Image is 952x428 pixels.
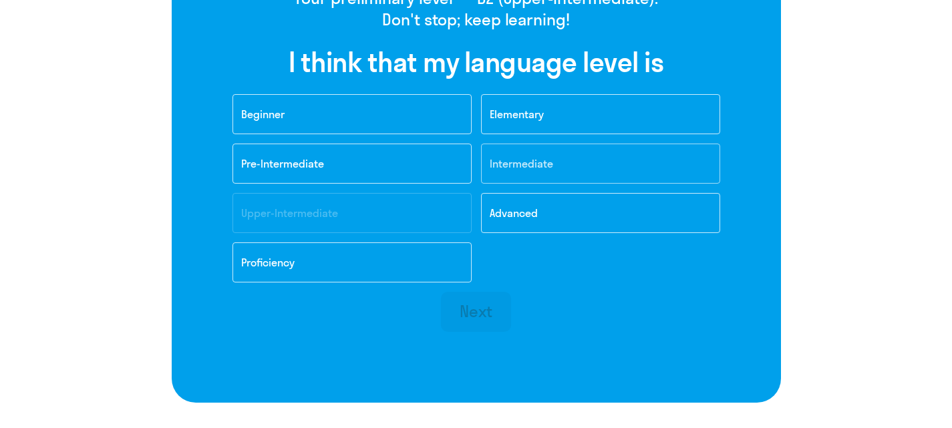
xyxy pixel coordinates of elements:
[481,94,720,134] button: Elementary
[241,256,295,269] span: Proficiency
[232,242,472,282] button: Proficiency
[232,144,472,184] button: Pre-Intermediate
[490,108,544,121] span: Elementary
[289,46,664,78] h2: I think that my language level is
[241,157,324,170] span: Pre-Intermediate
[481,144,720,184] button: Intermediate
[490,157,553,170] span: Intermediate
[481,193,720,233] button: Advanced
[294,9,657,30] h4: Don't stop; keep learning!
[490,206,538,220] span: Advanced
[460,300,492,322] div: Next
[441,292,511,332] button: Next
[241,108,285,121] span: Beginner
[232,94,472,134] button: Beginner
